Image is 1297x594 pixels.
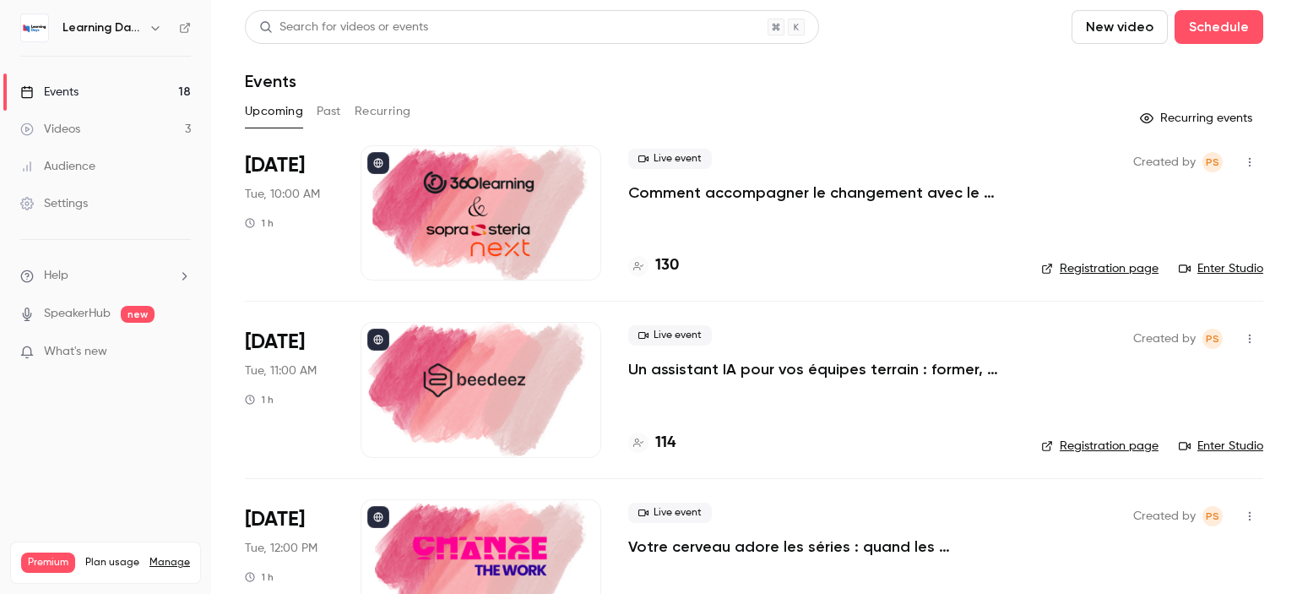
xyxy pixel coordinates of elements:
[245,362,317,379] span: Tue, 11:00 AM
[245,570,274,584] div: 1 h
[628,183,1014,203] a: Comment accompagner le changement avec le skills-based learning ?
[245,506,305,533] span: [DATE]
[245,216,274,230] div: 1 h
[68,98,82,112] img: tab_domain_overview_orange.svg
[1072,10,1168,44] button: New video
[655,254,679,277] h4: 130
[317,98,341,125] button: Past
[628,503,712,523] span: Live event
[245,322,334,457] div: Oct 7 Tue, 11:00 AM (Europe/Paris)
[245,393,274,406] div: 1 h
[44,305,111,323] a: SpeakerHub
[171,345,191,360] iframe: Noticeable Trigger
[149,556,190,569] a: Manage
[1041,438,1159,455] a: Registration page
[245,540,317,557] span: Tue, 12:00 PM
[44,343,107,361] span: What's new
[21,553,75,573] span: Premium
[1133,506,1196,526] span: Created by
[1041,260,1159,277] a: Registration page
[20,158,95,175] div: Audience
[1132,105,1263,132] button: Recurring events
[62,19,142,36] h6: Learning Days
[1206,152,1219,172] span: PS
[1179,438,1263,455] a: Enter Studio
[87,100,130,111] div: Domaine
[1202,152,1223,172] span: Prad Selvarajah
[85,556,139,569] span: Plan usage
[245,71,296,91] h1: Events
[20,121,80,138] div: Videos
[628,359,1014,379] a: Un assistant IA pour vos équipes terrain : former, accompagner et transformer l’expérience apprenant
[121,306,155,323] span: new
[628,254,679,277] a: 130
[20,195,88,212] div: Settings
[628,537,1014,557] a: Votre cerveau adore les séries : quand les neurosciences rencontrent la formation
[259,19,428,36] div: Search for videos or events
[27,27,41,41] img: logo_orange.svg
[628,325,712,346] span: Live event
[628,149,712,169] span: Live event
[1206,329,1219,349] span: PS
[245,329,305,356] span: [DATE]
[655,432,676,455] h4: 114
[1133,152,1196,172] span: Created by
[1206,506,1219,526] span: PS
[1202,506,1223,526] span: Prad Selvarajah
[210,100,258,111] div: Mots-clés
[245,186,320,203] span: Tue, 10:00 AM
[1175,10,1263,44] button: Schedule
[20,267,191,285] li: help-dropdown-opener
[20,84,79,101] div: Events
[245,152,305,179] span: [DATE]
[44,267,68,285] span: Help
[1202,329,1223,349] span: Prad Selvarajah
[245,145,334,281] div: Oct 7 Tue, 10:00 AM (Europe/Paris)
[44,44,191,57] div: Domaine: [DOMAIN_NAME]
[245,98,303,125] button: Upcoming
[192,98,205,112] img: tab_keywords_by_traffic_grey.svg
[27,44,41,57] img: website_grey.svg
[1133,329,1196,349] span: Created by
[1179,260,1263,277] a: Enter Studio
[355,98,411,125] button: Recurring
[628,432,676,455] a: 114
[47,27,83,41] div: v 4.0.25
[21,14,48,41] img: Learning Days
